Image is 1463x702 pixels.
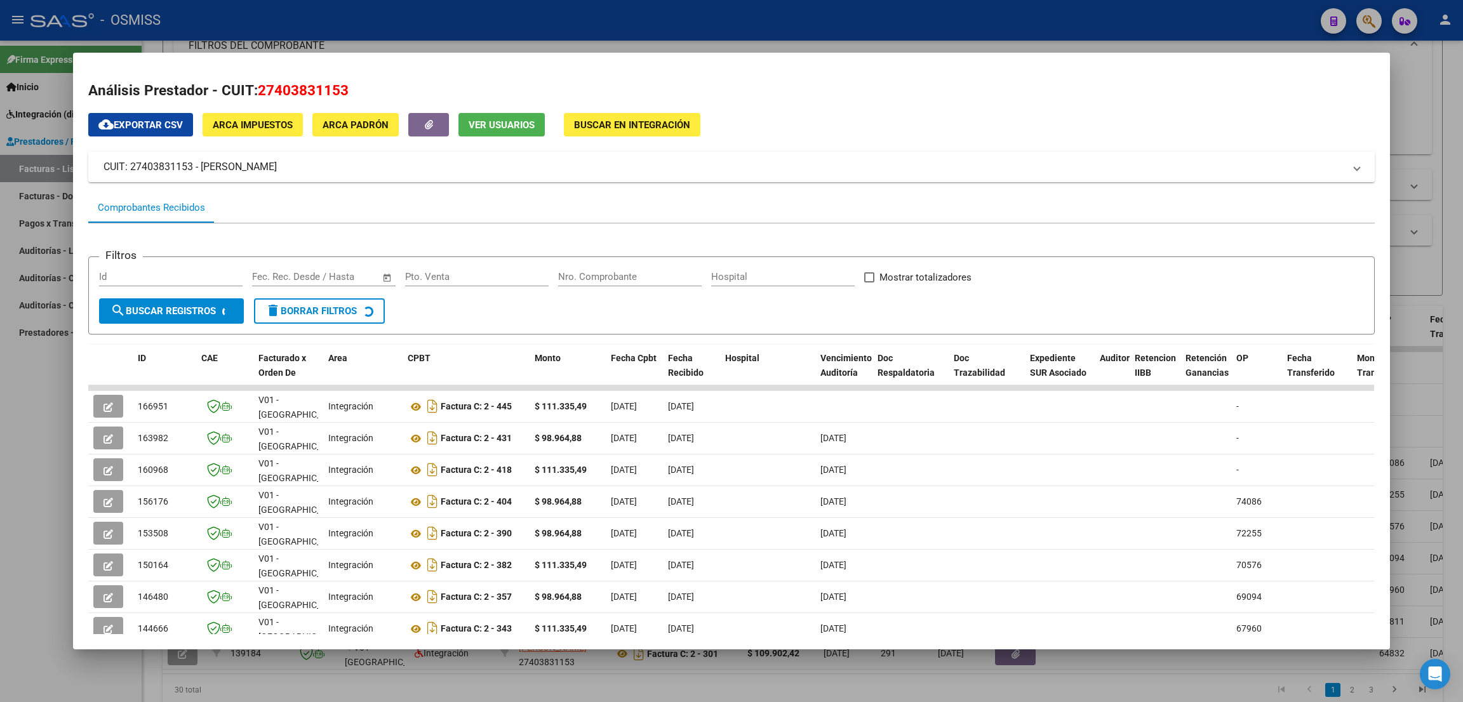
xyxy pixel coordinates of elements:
[110,305,216,317] span: Buscar Registros
[1100,353,1137,363] span: Auditoria
[878,353,935,378] span: Doc Respaldatoria
[328,623,373,633] span: Integración
[265,305,357,317] span: Borrar Filtros
[1236,401,1239,411] span: -
[611,560,637,570] span: [DATE]
[535,528,582,538] strong: $ 98.964,88
[138,401,168,411] span: 166951
[138,528,168,538] span: 153508
[1282,345,1352,401] datatable-header-cell: Fecha Transferido
[564,113,700,136] button: Buscar en Integración
[469,119,535,131] span: Ver Usuarios
[138,433,168,443] span: 163982
[611,353,657,363] span: Fecha Cpbt
[328,592,373,602] span: Integración
[611,465,637,475] span: [DATE]
[1236,353,1248,363] span: OP
[403,345,530,401] datatable-header-cell: CPBT
[668,353,704,378] span: Fecha Recibido
[1287,353,1335,378] span: Fecha Transferido
[535,401,587,411] strong: $ 111.335,49
[668,496,694,507] span: [DATE]
[328,433,373,443] span: Integración
[213,119,293,131] span: ARCA Impuestos
[88,80,1375,102] h2: Análisis Prestador - CUIT:
[98,201,205,215] div: Comprobantes Recibidos
[668,528,694,538] span: [DATE]
[1236,465,1239,475] span: -
[725,353,759,363] span: Hospital
[820,353,872,378] span: Vencimiento Auditoría
[1357,353,1405,378] span: Monto Transferido
[1236,433,1239,443] span: -
[1236,592,1262,602] span: 69094
[820,592,846,602] span: [DATE]
[110,303,126,318] mat-icon: search
[441,497,512,507] strong: Factura C: 2 - 404
[99,247,143,263] h3: Filtros
[611,433,637,443] span: [DATE]
[1231,345,1282,401] datatable-header-cell: OP
[668,465,694,475] span: [DATE]
[98,119,183,131] span: Exportar CSV
[88,152,1375,182] mat-expansion-panel-header: CUIT: 27403831153 - [PERSON_NAME]
[441,560,512,571] strong: Factura C: 2 - 382
[323,345,403,401] datatable-header-cell: Area
[99,298,244,324] button: Buscar Registros
[949,345,1025,401] datatable-header-cell: Doc Trazabilidad
[258,617,344,642] span: V01 - [GEOGRAPHIC_DATA]
[138,560,168,570] span: 150164
[258,553,344,578] span: V01 - [GEOGRAPHIC_DATA]
[138,592,168,602] span: 146480
[1236,496,1262,507] span: 74086
[328,496,373,507] span: Integración
[535,496,582,507] strong: $ 98.964,88
[1186,353,1229,378] span: Retención Ganancias
[820,465,846,475] span: [DATE]
[611,623,637,633] span: [DATE]
[668,433,694,443] span: [DATE]
[258,395,344,420] span: V01 - [GEOGRAPHIC_DATA]
[668,592,694,602] span: [DATE]
[380,270,395,285] button: Open calendar
[88,113,193,136] button: Exportar CSV
[258,585,344,610] span: V01 - [GEOGRAPHIC_DATA]
[424,555,441,575] i: Descargar documento
[1420,659,1450,689] div: Open Intercom Messenger
[312,113,399,136] button: ARCA Padrón
[574,119,690,131] span: Buscar en Integración
[138,623,168,633] span: 144666
[668,401,694,411] span: [DATE]
[535,592,582,602] strong: $ 98.964,88
[611,401,637,411] span: [DATE]
[1352,345,1422,401] datatable-header-cell: Monto Transferido
[535,465,587,475] strong: $ 111.335,49
[458,113,545,136] button: Ver Usuarios
[1130,345,1180,401] datatable-header-cell: Retencion IIBB
[820,623,846,633] span: [DATE]
[328,401,373,411] span: Integración
[424,618,441,639] i: Descargar documento
[203,113,303,136] button: ARCA Impuestos
[535,353,561,363] span: Monto
[138,353,146,363] span: ID
[424,586,441,607] i: Descargar documento
[424,396,441,416] i: Descargar documento
[441,592,512,602] strong: Factura C: 2 - 357
[820,560,846,570] span: [DATE]
[328,465,373,475] span: Integración
[441,529,512,539] strong: Factura C: 2 - 390
[424,460,441,480] i: Descargar documento
[258,522,344,546] span: V01 - [GEOGRAPHIC_DATA]
[1236,623,1262,633] span: 67960
[1135,353,1176,378] span: Retencion IIBB
[258,458,344,483] span: V01 - [GEOGRAPHIC_DATA]
[424,491,441,512] i: Descargar documento
[104,159,1344,175] mat-panel-title: CUIT: 27403831153 - [PERSON_NAME]
[535,560,587,570] strong: $ 111.335,49
[98,117,114,132] mat-icon: cloud_download
[138,496,168,507] span: 156176
[820,528,846,538] span: [DATE]
[872,345,949,401] datatable-header-cell: Doc Respaldatoria
[1180,345,1231,401] datatable-header-cell: Retención Ganancias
